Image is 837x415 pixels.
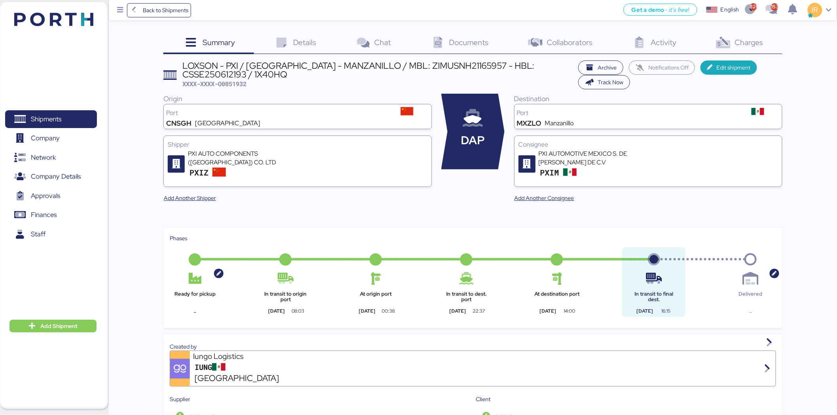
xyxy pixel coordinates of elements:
[182,80,246,88] span: XXXX-XXXX-O0051932
[166,110,385,116] div: Port
[441,307,474,315] div: [DATE]
[5,149,97,167] a: Network
[195,372,279,385] span: [GEOGRAPHIC_DATA]
[532,307,564,315] div: [DATE]
[648,63,689,72] span: Notifications Off
[188,149,283,167] div: PXI AUTO COMPONENTS ([GEOGRAPHIC_DATA]) CO. LTD
[5,110,97,128] a: Shipments
[351,291,401,303] div: At origin port
[578,60,623,75] button: Archive
[629,291,679,303] div: In transit to final dest.
[717,63,751,72] span: Edit shipment
[449,37,489,47] span: Documents
[5,206,97,224] a: Finances
[163,94,432,104] div: Origin
[5,168,97,186] a: Company Details
[143,6,188,15] span: Back to Shipments
[519,140,778,149] div: Consignee
[285,307,311,315] div: 08:03
[260,291,311,303] div: In transit to origin port
[651,37,677,47] span: Activity
[466,307,492,315] div: 22:37
[203,37,235,47] span: Summary
[375,37,391,47] span: Chat
[629,60,695,75] button: Notifications Off
[31,190,60,202] span: Approvals
[5,225,97,243] a: Staff
[441,291,492,303] div: In transit to dest. port
[260,307,293,315] div: [DATE]
[517,110,736,116] div: Port
[735,37,763,47] span: Charges
[170,234,776,243] div: Phases
[5,129,97,147] a: Company
[653,307,679,315] div: 16:15
[514,94,782,104] div: Destination
[539,149,634,167] div: PXI AUTOMOTIVE MEXICO S. DE [PERSON_NAME] DE C.V
[629,307,661,315] div: [DATE]
[31,152,56,163] span: Network
[9,320,97,332] button: Add Shipment
[193,351,288,362] div: Iungo Logistics
[170,291,220,303] div: Ready for pickup
[168,140,427,149] div: Shipper
[508,191,581,205] button: Add Another Consignee
[164,193,216,203] span: Add Another Shipper
[170,307,220,317] div: -
[40,321,78,331] span: Add Shipment
[31,113,61,125] span: Shipments
[598,63,617,72] span: Archive
[578,75,630,89] button: Track Now
[545,120,574,126] div: Manzanillo
[114,4,127,17] button: Menu
[195,120,260,126] div: [GEOGRAPHIC_DATA]
[375,307,401,315] div: 00:38
[31,228,45,240] span: Staff
[31,209,57,221] span: Finances
[547,37,593,47] span: Collaborators
[598,77,624,87] span: Track Now
[127,3,191,17] a: Back to Shipments
[515,193,574,203] span: Add Another Consignee
[293,37,316,47] span: Details
[157,191,222,205] button: Add Another Shipper
[461,132,485,149] span: DAP
[517,120,542,126] div: MXZLO
[812,5,818,15] span: IR
[532,291,582,303] div: At destination port
[182,61,574,79] div: LOXSON - PXI / [GEOGRAPHIC_DATA] - MANZANILLO / MBL: ZIMUSNH21165957 - HBL: CSSE250612193 / 1X40HQ
[725,307,776,317] div: -
[351,307,384,315] div: [DATE]
[725,291,776,303] div: Delivered
[166,120,191,126] div: CNSGH
[701,60,757,75] button: Edit shipment
[31,171,81,182] span: Company Details
[557,307,582,315] div: 14:00
[721,6,739,14] div: English
[5,187,97,205] a: Approvals
[31,132,60,144] span: Company
[170,342,776,351] div: Created by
